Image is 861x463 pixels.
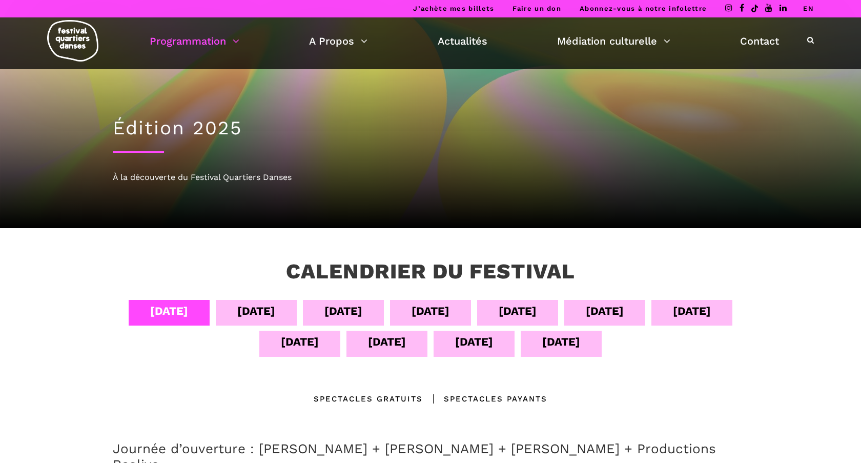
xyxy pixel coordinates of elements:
[438,32,487,50] a: Actualités
[314,393,423,405] div: Spectacles gratuits
[150,32,239,50] a: Programmation
[803,5,814,12] a: EN
[113,117,748,139] h1: Édition 2025
[512,5,561,12] a: Faire un don
[586,302,624,320] div: [DATE]
[368,333,406,351] div: [DATE]
[150,302,188,320] div: [DATE]
[281,333,319,351] div: [DATE]
[286,259,575,285] h3: Calendrier du festival
[740,32,779,50] a: Contact
[542,333,580,351] div: [DATE]
[324,302,362,320] div: [DATE]
[423,393,547,405] div: Spectacles Payants
[309,32,367,50] a: A Propos
[413,5,494,12] a: J’achète mes billets
[237,302,275,320] div: [DATE]
[557,32,670,50] a: Médiation culturelle
[499,302,537,320] div: [DATE]
[412,302,449,320] div: [DATE]
[455,333,493,351] div: [DATE]
[673,302,711,320] div: [DATE]
[580,5,707,12] a: Abonnez-vous à notre infolettre
[47,20,98,62] img: logo-fqd-med
[113,171,748,184] div: À la découverte du Festival Quartiers Danses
